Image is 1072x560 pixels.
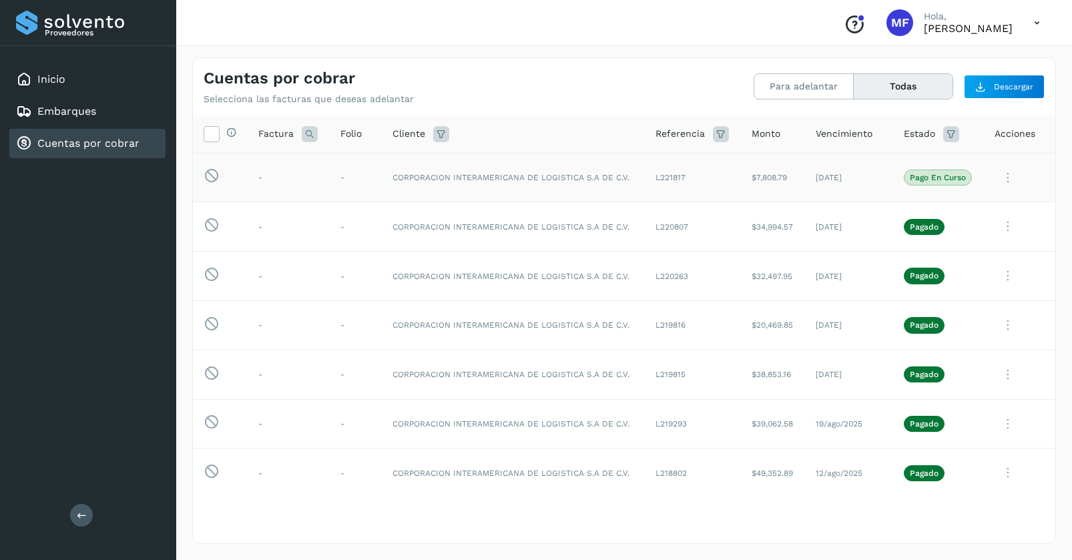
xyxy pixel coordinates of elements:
[330,252,381,301] td: -
[248,350,330,399] td: -
[45,28,160,37] p: Proveedores
[382,300,645,350] td: CORPORACION INTERAMERICANA DE LOGISTICA S.A DE C.V.
[741,252,805,301] td: $32,497.95
[37,105,96,117] a: Embarques
[204,69,355,88] h4: Cuentas por cobrar
[330,399,381,449] td: -
[741,399,805,449] td: $39,062.58
[924,11,1013,22] p: Hola,
[258,127,294,141] span: Factura
[248,449,330,498] td: -
[741,449,805,498] td: $49,352.89
[204,93,414,105] p: Selecciona las facturas que deseas adelantar
[910,469,939,478] p: Pagado
[382,153,645,202] td: CORPORACION INTERAMERICANA DE LOGISTICA S.A DE C.V.
[904,127,935,141] span: Estado
[645,252,742,301] td: L220263
[741,300,805,350] td: $20,469.85
[994,81,1033,93] span: Descargar
[248,399,330,449] td: -
[805,399,892,449] td: 19/ago/2025
[741,350,805,399] td: $38,853.16
[248,252,330,301] td: -
[805,202,892,252] td: [DATE]
[805,449,892,498] td: 12/ago/2025
[805,300,892,350] td: [DATE]
[910,320,939,330] p: Pagado
[645,202,742,252] td: L220807
[910,370,939,379] p: Pagado
[854,74,953,99] button: Todas
[330,300,381,350] td: -
[248,153,330,202] td: -
[910,271,939,280] p: Pagado
[9,129,166,158] div: Cuentas por cobrar
[340,127,362,141] span: Folio
[382,399,645,449] td: CORPORACION INTERAMERICANA DE LOGISTICA S.A DE C.V.
[910,173,966,182] p: Pago en curso
[248,300,330,350] td: -
[330,202,381,252] td: -
[964,75,1045,99] button: Descargar
[995,127,1035,141] span: Acciones
[645,153,742,202] td: L221817
[752,127,780,141] span: Monto
[741,202,805,252] td: $34,994.57
[392,127,425,141] span: Cliente
[645,449,742,498] td: L218802
[9,97,166,126] div: Embarques
[816,127,872,141] span: Vencimiento
[9,65,166,94] div: Inicio
[330,153,381,202] td: -
[645,300,742,350] td: L219816
[924,22,1013,35] p: MONICA FONTES CHAVEZ
[382,449,645,498] td: CORPORACION INTERAMERICANA DE LOGISTICA S.A DE C.V.
[805,252,892,301] td: [DATE]
[655,127,705,141] span: Referencia
[330,350,381,399] td: -
[382,252,645,301] td: CORPORACION INTERAMERICANA DE LOGISTICA S.A DE C.V.
[248,202,330,252] td: -
[37,137,140,150] a: Cuentas por cobrar
[910,222,939,232] p: Pagado
[741,153,805,202] td: $7,808.79
[805,153,892,202] td: [DATE]
[37,73,65,85] a: Inicio
[805,350,892,399] td: [DATE]
[382,202,645,252] td: CORPORACION INTERAMERICANA DE LOGISTICA S.A DE C.V.
[330,449,381,498] td: -
[754,74,854,99] button: Para adelantar
[645,350,742,399] td: L219815
[382,350,645,399] td: CORPORACION INTERAMERICANA DE LOGISTICA S.A DE C.V.
[910,419,939,429] p: Pagado
[645,399,742,449] td: L219293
